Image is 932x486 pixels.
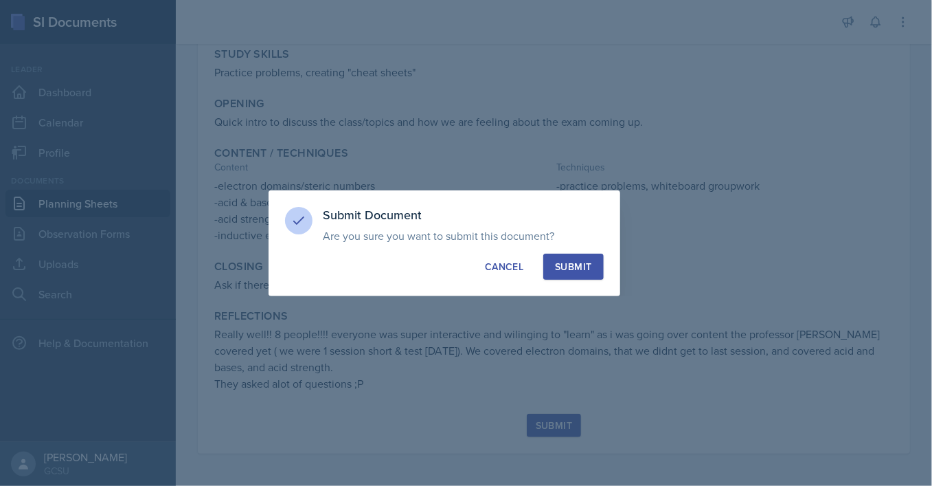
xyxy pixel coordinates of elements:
[323,207,604,223] h3: Submit Document
[543,254,603,280] button: Submit
[555,260,591,274] div: Submit
[473,254,535,280] button: Cancel
[323,229,604,243] p: Are you sure you want to submit this document?
[485,260,523,274] div: Cancel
